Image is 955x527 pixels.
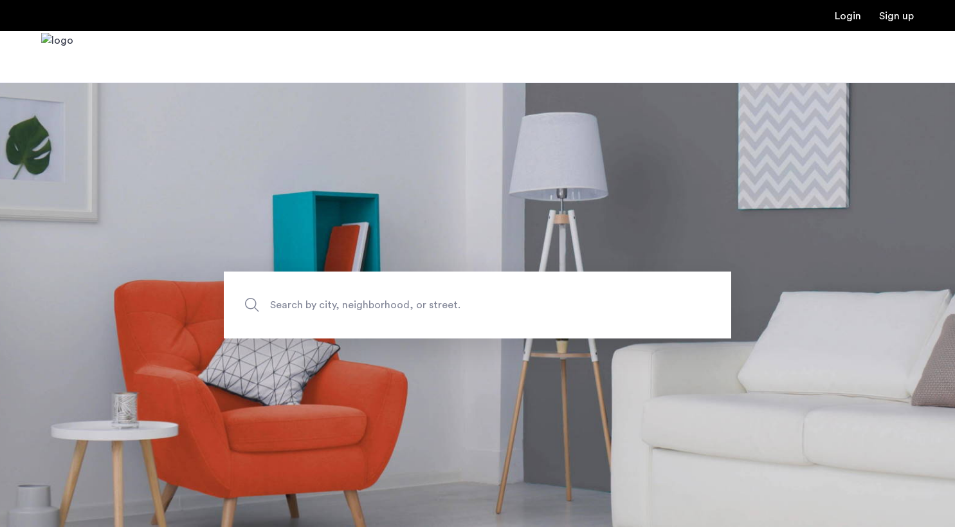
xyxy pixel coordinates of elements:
img: logo [41,33,73,81]
input: Apartment Search [224,272,731,338]
span: Search by city, neighborhood, or street. [270,296,625,313]
a: Registration [879,11,914,21]
a: Login [835,11,861,21]
a: Cazamio Logo [41,33,73,81]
